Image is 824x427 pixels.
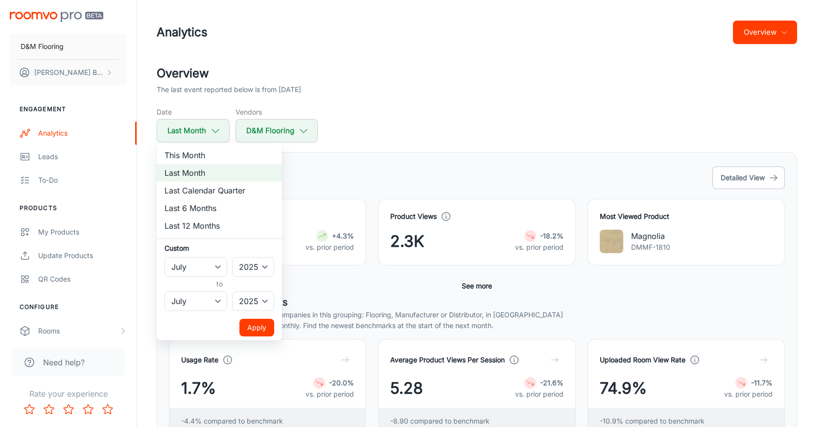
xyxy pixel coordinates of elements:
[157,217,282,235] li: Last 12 Months
[165,243,274,253] h6: Custom
[157,146,282,164] li: This Month
[239,319,274,336] button: Apply
[157,182,282,199] li: Last Calendar Quarter
[157,164,282,182] li: Last Month
[157,199,282,217] li: Last 6 Months
[166,279,272,289] h6: to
